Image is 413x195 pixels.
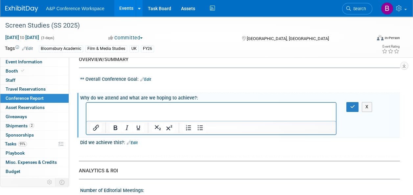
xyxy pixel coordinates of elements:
[5,141,27,146] span: Tasks
[86,103,336,121] iframe: Rich Text Area
[0,76,69,85] a: Staff
[46,6,104,11] span: A&P Conference Workspace
[152,123,163,132] button: Subscript
[0,140,69,148] a: Tasks91%
[381,2,393,15] img: Barbara Cohen Bastos
[0,85,69,94] a: Travel Reservations
[377,35,383,40] img: Format-Inperson.png
[110,123,121,132] button: Bold
[195,123,206,132] button: Bullet list
[6,150,25,156] span: Playbook
[21,69,24,73] i: Booth reservation complete
[0,57,69,66] a: Event Information
[56,178,69,186] td: Toggle Event Tabs
[0,131,69,140] a: Sponsorships
[6,96,44,101] span: Conference Report
[362,102,372,112] button: X
[44,178,56,186] td: Personalize Event Tab Strip
[6,123,34,128] span: Shipments
[40,36,54,40] span: (3 days)
[22,46,33,51] a: Edit
[6,59,42,64] span: Event Information
[0,121,69,130] a: Shipments2
[79,56,395,63] div: OVERVIEW/SUMMARY
[106,34,145,41] button: Committed
[6,160,57,165] span: Misc. Expenses & Credits
[6,68,26,74] span: Booth
[5,45,33,53] td: Tags
[80,74,400,83] div: ** Overall Conference Goal:
[29,123,34,128] span: 2
[351,6,366,11] span: Search
[85,45,127,52] div: Film & Media Studies
[39,45,83,52] div: Bloomsbury Academic
[0,167,69,176] a: Budget
[0,176,69,185] a: ROI, Objectives & ROO
[183,123,194,132] button: Numbered list
[6,178,50,183] span: ROI, Objectives & ROO
[382,45,400,48] div: Event Rating
[133,123,144,132] button: Underline
[247,36,329,41] span: [GEOGRAPHIC_DATA], [GEOGRAPHIC_DATA]
[127,141,138,145] a: Edit
[18,141,27,146] span: 91%
[6,114,27,119] span: Giveaways
[342,3,372,14] a: Search
[6,86,46,92] span: Travel Reservations
[0,103,69,112] a: Asset Reservations
[79,167,395,174] div: ANALYTICS & ROI
[0,158,69,167] a: Misc. Expenses & Credits
[0,112,69,121] a: Giveaways
[121,123,132,132] button: Italic
[3,20,366,32] div: Screen Studies (SS 2025)
[6,169,20,174] span: Budget
[5,6,38,12] img: ExhibitDay
[342,34,400,44] div: Event Format
[384,35,400,40] div: In-Person
[6,132,34,138] span: Sponsorships
[164,123,175,132] button: Superscript
[19,35,25,40] span: to
[80,93,400,101] div: Why do we attend and what are we hoping to achieve?:
[80,185,400,194] div: Number of Editorial Meetings:
[0,67,69,76] a: Booth
[90,123,102,132] button: Insert/edit link
[5,34,39,40] span: [DATE] [DATE]
[0,149,69,158] a: Playbook
[6,105,45,110] span: Asset Reservations
[141,45,154,52] div: FY26
[140,77,151,82] a: Edit
[0,94,69,103] a: Conference Report
[129,45,139,52] div: UK
[80,138,400,146] div: Did we achieve this?:
[6,77,15,83] span: Staff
